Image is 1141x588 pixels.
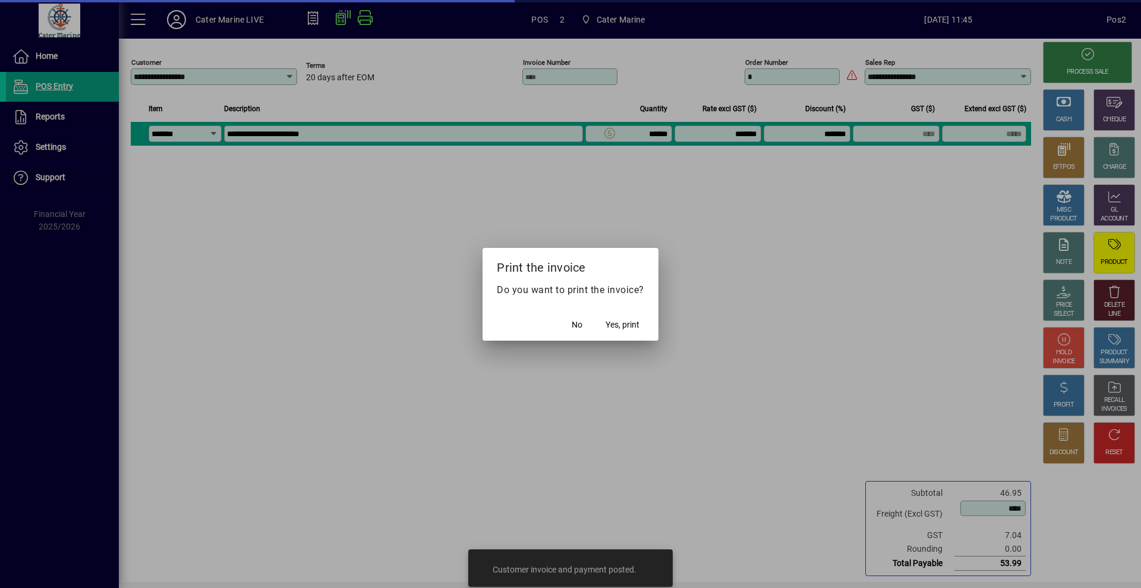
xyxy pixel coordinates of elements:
h2: Print the invoice [483,248,658,282]
button: No [558,315,596,336]
span: No [572,319,582,331]
p: Do you want to print the invoice? [497,283,644,297]
button: Yes, print [601,315,644,336]
span: Yes, print [606,319,639,331]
